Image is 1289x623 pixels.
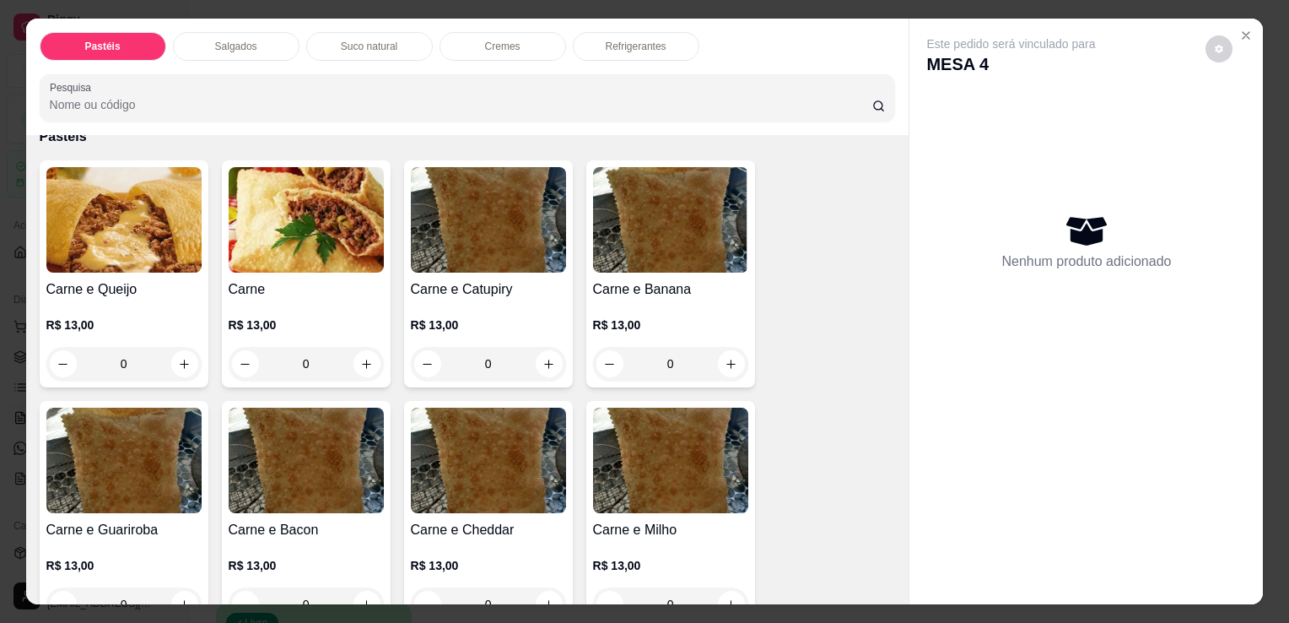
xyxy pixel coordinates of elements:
[411,279,566,300] h4: Carne e Catupiry
[50,80,97,95] label: Pesquisa
[341,40,397,53] p: Suco natural
[411,408,566,513] img: product-image
[46,520,202,540] h4: Carne e Guariroba
[411,557,566,574] p: R$ 13,00
[411,317,566,333] p: R$ 13,00
[46,317,202,333] p: R$ 13,00
[593,317,748,333] p: R$ 13,00
[593,167,748,273] img: product-image
[411,520,566,540] h4: Carne e Cheddar
[46,408,202,513] img: product-image
[46,557,202,574] p: R$ 13,00
[229,520,384,540] h4: Carne e Bacon
[229,408,384,513] img: product-image
[50,96,872,113] input: Pesquisa
[606,40,666,53] p: Refrigerantes
[926,52,1095,76] p: MESA 4
[85,40,121,53] p: Pastéis
[593,408,748,513] img: product-image
[229,167,384,273] img: product-image
[1232,22,1259,49] button: Close
[46,167,202,273] img: product-image
[593,279,748,300] h4: Carne e Banana
[229,317,384,333] p: R$ 13,00
[1205,35,1232,62] button: decrease-product-quantity
[46,279,202,300] h4: Carne e Queijo
[1001,252,1171,272] p: Nenhum produto adicionado
[593,520,748,540] h4: Carne e Milho
[593,557,748,574] p: R$ 13,00
[40,127,896,147] p: Pastéis
[926,35,1095,52] p: Este pedido será vinculado para
[411,167,566,273] img: product-image
[485,40,520,53] p: Cremes
[229,279,384,300] h4: Carne
[215,40,257,53] p: Salgados
[229,557,384,574] p: R$ 13,00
